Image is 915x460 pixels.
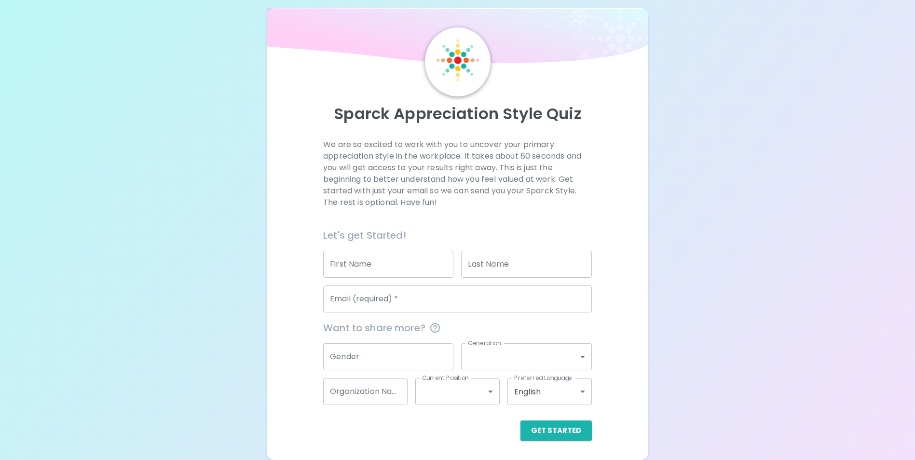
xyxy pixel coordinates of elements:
svg: This information is completely confidential and only used for aggregated appreciation studies at ... [429,322,441,334]
button: Get Started [520,420,592,441]
p: Sparck Appreciation Style Quiz [278,104,636,123]
p: We are so excited to work with you to uncover your primary appreciation style in the workplace. I... [323,139,592,208]
label: Current Position [422,374,469,382]
img: Sparck Logo [437,39,479,81]
img: wave [267,8,648,68]
label: Generation [468,339,501,347]
span: Want to share more? [323,320,592,336]
h6: Let's get Started! [323,228,592,243]
label: Preferred Language [514,374,572,382]
div: English [507,378,592,405]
